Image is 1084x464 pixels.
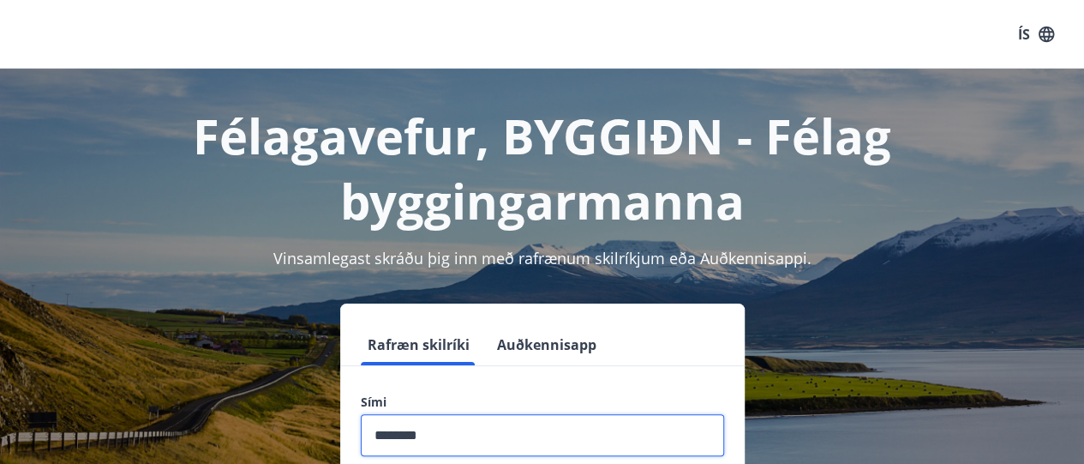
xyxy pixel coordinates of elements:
[361,394,724,411] label: Sími
[361,324,476,365] button: Rafræn skilríki
[1009,19,1063,50] button: ÍS
[490,324,603,365] button: Auðkennisapp
[273,248,812,268] span: Vinsamlegast skráðu þig inn með rafrænum skilríkjum eða Auðkennisappi.
[21,103,1063,233] h1: Félagavefur, BYGGIÐN - Félag byggingarmanna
